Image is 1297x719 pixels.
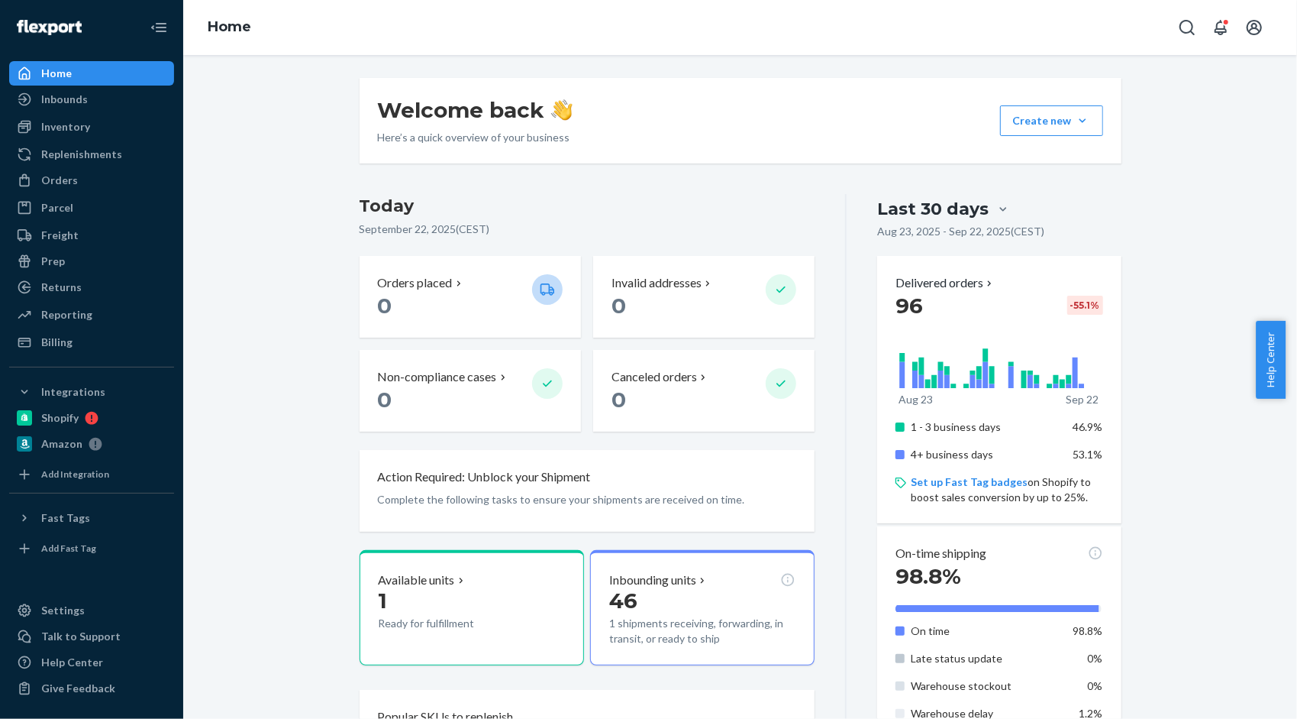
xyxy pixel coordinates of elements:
button: Open Search Box [1172,12,1202,43]
h1: Welcome back [378,96,573,124]
a: Add Integration [9,462,174,487]
a: Set up Fast Tag badges [911,475,1028,488]
a: Settings [9,598,174,623]
div: Replenishments [41,147,122,162]
p: Sep 22 [1066,392,1099,407]
ol: breadcrumbs [195,5,263,50]
img: Flexport logo [17,20,82,35]
p: 1 - 3 business days [911,419,1061,435]
button: Open account menu [1239,12,1270,43]
button: Give Feedback [9,676,174,701]
p: Late status update [911,651,1061,666]
p: on Shopify to boost sales conversion by up to 25%. [911,474,1102,505]
span: 0 [611,293,626,319]
div: Inventory [41,119,90,134]
p: On time [911,623,1061,639]
button: Delivered orders [895,274,995,292]
div: Amazon [41,436,82,452]
span: 98.8% [895,563,961,589]
span: 1 [379,588,388,614]
p: Complete the following tasks to ensure your shipments are received on time. [378,492,797,507]
a: Help Center [9,650,174,675]
a: Home [208,18,251,35]
a: Replenishments [9,142,174,167]
button: Non-compliance cases 0 [360,350,581,432]
span: 0 [378,293,392,319]
a: Returns [9,275,174,300]
div: Settings [41,603,85,618]
div: Talk to Support [41,629,121,644]
p: Invalid addresses [611,274,702,292]
div: Home [41,66,72,81]
p: Here’s a quick overview of your business [378,130,573,145]
p: Aug 23, 2025 - Sep 22, 2025 ( CEST ) [877,224,1044,239]
div: Orders [41,173,78,188]
span: 0% [1088,679,1103,692]
a: Parcel [9,196,174,220]
div: Inbounds [41,92,88,107]
div: Integrations [41,384,105,400]
div: -55.1 % [1067,296,1103,315]
div: Help Center [41,655,103,670]
p: Aug 23 [899,392,933,407]
button: Open notifications [1205,12,1236,43]
button: Close Navigation [144,12,174,43]
a: Inventory [9,115,174,139]
a: Home [9,61,174,86]
a: Billing [9,330,174,355]
span: 46 [609,588,637,614]
button: Inbounding units461 shipments receiving, forwarding, in transit, or ready to ship [590,550,815,666]
div: Give Feedback [41,681,115,696]
button: Available units1Ready for fulfillment [360,550,584,666]
a: Add Fast Tag [9,536,174,561]
div: Shopify [41,410,79,426]
button: Canceled orders 0 [593,350,815,432]
p: Action Required: Unblock your Shipment [378,468,591,486]
button: Create new [1000,105,1103,136]
p: Non-compliance cases [378,368,497,386]
p: Warehouse stockout [911,679,1061,694]
img: hand-wave emoji [551,99,573,121]
div: Parcel [41,200,73,215]
a: Talk to Support [9,624,174,649]
p: Inbounding units [609,572,696,589]
span: 46.9% [1073,420,1103,433]
div: Freight [41,228,79,243]
div: Last 30 days [877,197,989,221]
p: September 22, 2025 ( CEST ) [360,222,815,237]
button: Fast Tags [9,506,174,530]
span: 0% [1088,652,1103,665]
span: 96 [895,293,923,319]
div: Billing [41,335,73,350]
button: Orders placed 0 [360,256,581,338]
a: Freight [9,223,174,248]
p: 1 shipments receiving, forwarding, in transit, or ready to ship [609,616,795,646]
button: Invalid addresses 0 [593,256,815,338]
a: Orders [9,168,174,193]
div: Add Integration [41,468,109,481]
div: Reporting [41,307,92,322]
div: Add Fast Tag [41,542,96,555]
p: 4+ business days [911,447,1061,462]
a: Inbounds [9,87,174,112]
p: Orders placed [378,274,453,292]
div: Prep [41,254,65,269]
h3: Today [360,194,815,219]
a: Amazon [9,432,174,456]
button: Integrations [9,380,174,404]
span: 0 [611,387,626,413]
span: 0 [378,387,392,413]
span: 98.8% [1073,624,1103,637]
p: Available units [379,572,455,589]
a: Reporting [9,303,174,327]
span: 53.1% [1073,448,1103,461]
div: Fast Tags [41,510,90,526]
p: Canceled orders [611,368,697,386]
p: Ready for fulfillment [379,616,520,631]
button: Help Center [1256,321,1286,399]
p: On-time shipping [895,545,986,562]
div: Returns [41,280,82,295]
a: Shopify [9,406,174,430]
